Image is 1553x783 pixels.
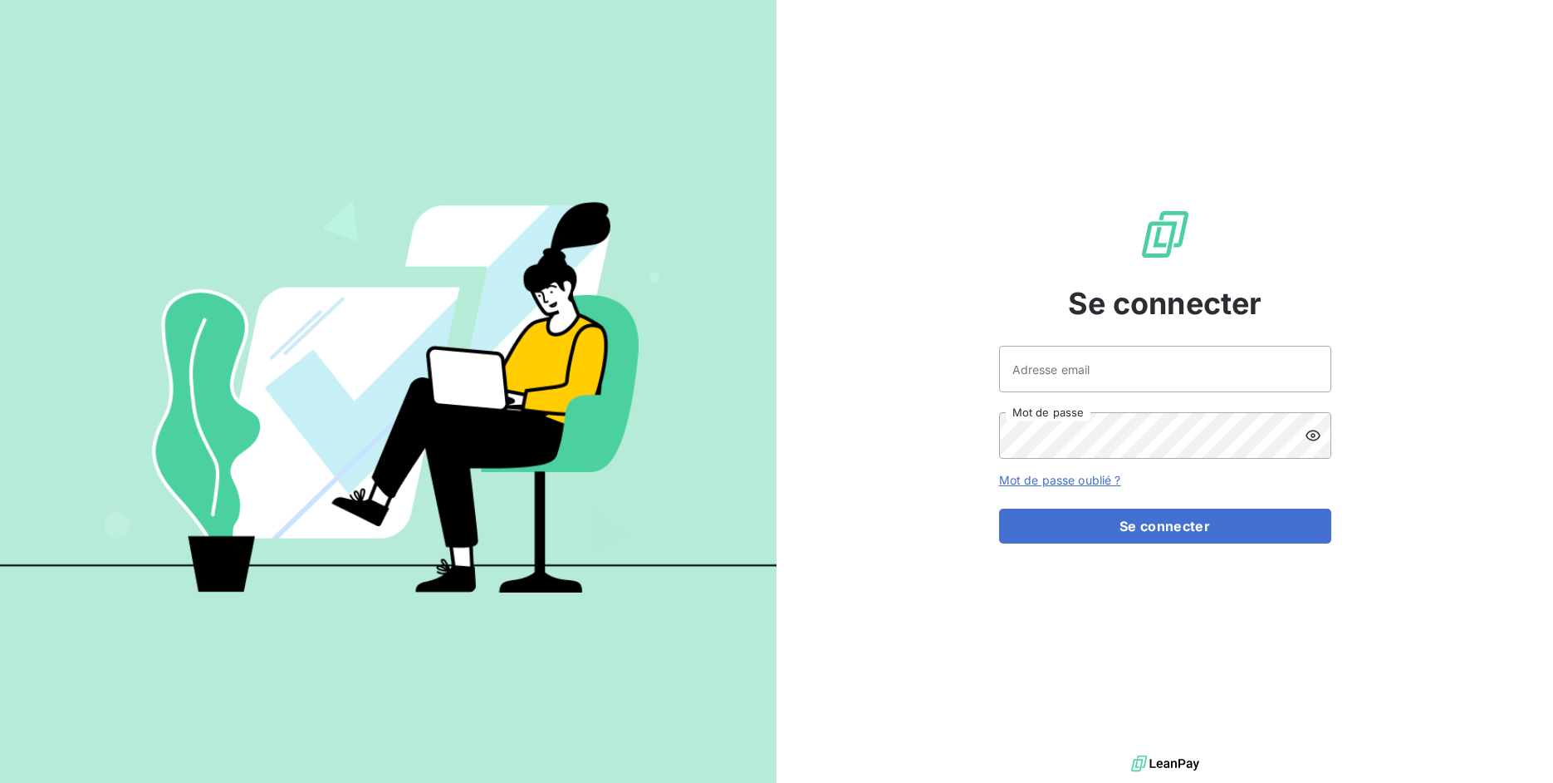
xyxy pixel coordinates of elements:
[1139,208,1192,261] img: Logo LeanPay
[1131,751,1199,776] img: logo
[999,473,1121,487] a: Mot de passe oublié ?
[999,346,1331,392] input: placeholder
[999,509,1331,544] button: Se connecter
[1068,281,1262,326] span: Se connecter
